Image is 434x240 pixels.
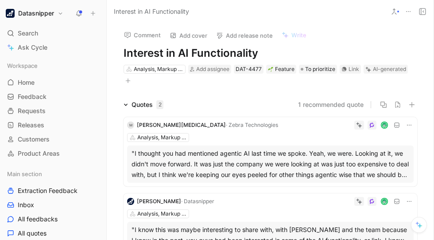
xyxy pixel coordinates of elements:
[18,215,58,224] span: All feedbacks
[4,104,103,118] a: Requests
[4,41,103,54] a: Ask Cycle
[18,121,44,130] span: Releases
[299,65,337,74] div: To prioritize
[114,6,189,17] span: Interest in AI Functionality
[120,99,167,110] div: Quotes2
[196,66,229,72] span: Add assignee
[7,169,42,178] span: Main section
[4,227,103,240] a: All quotes
[4,133,103,146] a: Customers
[18,78,35,87] span: Home
[298,99,364,110] button: 1 recommended quote
[18,42,47,53] span: Ask Cycle
[18,92,46,101] span: Feedback
[236,65,262,74] div: DAT-4477
[132,99,163,110] div: Quotes
[18,149,60,158] span: Product Areas
[305,65,335,74] span: To prioritize
[18,9,54,17] h1: Datasnipper
[7,61,38,70] span: Workspace
[4,198,103,212] a: Inbox
[124,46,417,60] h1: Interest in AI Functionality
[226,122,278,128] span: · Zebra Technologies
[127,198,134,205] img: logo
[6,9,15,18] img: Datasnipper
[18,201,34,209] span: Inbox
[4,7,66,20] button: DatasnipperDatasnipper
[268,67,273,72] img: 🌱
[291,31,306,39] span: Write
[137,122,226,128] span: [PERSON_NAME][MEDICAL_DATA]
[382,199,387,205] img: avatar
[166,29,211,42] button: Add cover
[4,59,103,72] div: Workspace
[18,106,46,115] span: Requests
[132,148,409,180] div: "I thought you had mentioned agentic AI last time we spoke. Yeah, we were. Looking at it, we didn...
[373,65,406,74] div: AI-generated
[349,65,359,74] div: Link
[4,167,103,181] div: Main section
[4,118,103,132] a: Releases
[120,29,165,41] button: Comment
[18,229,46,238] span: All quotes
[181,198,214,205] span: · Datasnipper
[137,209,187,218] div: Analysis, Markup & Review
[268,65,294,74] div: Feature
[134,65,183,74] div: Analysis, Markup & Review
[18,186,77,195] span: Extraction Feedback
[4,184,103,197] a: Extraction Feedback
[382,122,387,128] img: avatar
[127,122,134,129] div: M
[4,27,103,40] div: Search
[4,212,103,226] a: All feedbacks
[156,100,163,109] div: 2
[18,135,50,144] span: Customers
[137,198,181,205] span: [PERSON_NAME]
[278,29,310,41] button: Write
[266,65,296,74] div: 🌱Feature
[4,147,103,160] a: Product Areas
[137,133,187,142] div: Analysis, Markup & Review
[4,76,103,89] a: Home
[18,28,38,39] span: Search
[4,90,103,103] a: Feedback
[212,29,277,42] button: Add release note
